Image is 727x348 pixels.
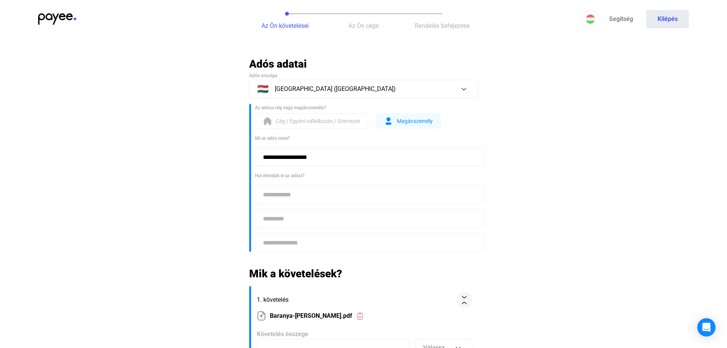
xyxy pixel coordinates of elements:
div: Open Intercom Messenger [697,318,716,337]
span: Rendelés befejezése [415,22,469,29]
div: Mi az adós neve? [255,134,478,142]
img: HU [586,15,595,24]
button: form-orgCég / Egyéni vállalkozás / Szervezet [255,113,368,129]
a: Segítség [600,10,642,28]
div: Hol érhetjük el az adóst? [255,172,478,180]
div: Az adósa cég vagy magánszemély? [255,104,478,112]
img: form-org [263,117,272,126]
img: collapse [460,296,468,304]
h2: Adós adatai [249,57,478,71]
button: collapse [456,292,472,308]
span: Követelés összege [257,330,308,338]
button: form-indMagánszemély [376,113,441,129]
span: [GEOGRAPHIC_DATA] ([GEOGRAPHIC_DATA]) [275,84,396,94]
span: Baranya-[PERSON_NAME].pdf [270,311,352,320]
img: upload-paper [257,311,266,320]
img: form-ind [384,117,393,126]
button: Kilépés [646,10,689,28]
span: Az Ön követelései [261,22,309,29]
span: Az Ön cége [348,22,379,29]
button: trash-red [352,308,368,324]
button: 🇭🇺[GEOGRAPHIC_DATA] ([GEOGRAPHIC_DATA]) [249,80,478,98]
h2: Mik a követelések? [249,267,478,280]
span: Magánszemély [397,117,433,126]
button: HU [581,10,600,28]
span: Adós országa [249,73,277,78]
span: 🇭🇺 [257,84,269,94]
span: 1. követelés [257,295,453,304]
img: payee-logo [38,13,76,25]
img: trash-red [356,312,364,320]
span: Cég / Egyéni vállalkozás / Szervezet [276,117,360,126]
